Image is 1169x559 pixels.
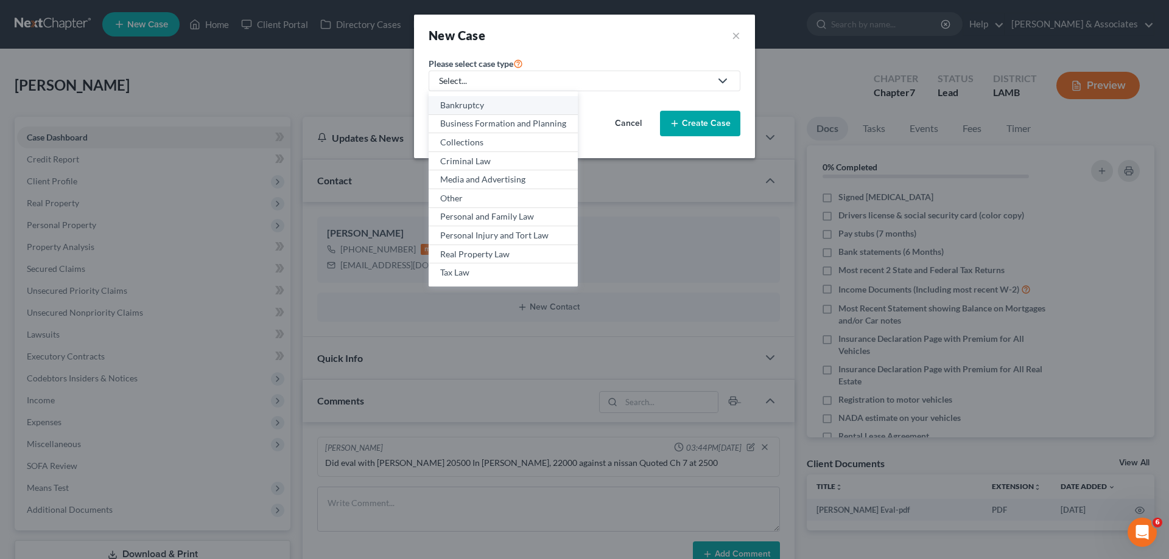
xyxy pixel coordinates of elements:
div: Tax Law [440,266,566,279]
a: Bankruptcy [429,96,578,115]
a: Personal and Family Law [429,208,578,227]
a: Tax Law [429,263,578,282]
div: Personal Injury and Tort Law [440,229,566,241]
div: Bankruptcy [440,99,566,111]
button: Create Case [660,111,740,136]
a: Criminal Law [429,152,578,171]
div: Criminal Law [440,155,566,167]
a: Other [429,189,578,208]
iframe: Intercom live chat [1128,518,1157,547]
div: Select... [439,75,711,87]
div: Business Formation and Planning [440,117,566,130]
button: Cancel [602,111,655,136]
a: Business Formation and Planning [429,115,578,134]
div: Personal and Family Law [440,210,566,223]
a: Personal Injury and Tort Law [429,226,578,245]
span: Please select case type [429,58,513,69]
div: Real Property Law [440,248,566,260]
span: 6 [1153,518,1162,527]
button: × [732,27,740,44]
div: Collections [440,136,566,148]
strong: New Case [429,28,485,43]
div: Media and Advertising [440,173,566,186]
a: Collections [429,133,578,152]
div: Other [440,192,566,204]
a: Media and Advertising [429,170,578,189]
a: Real Property Law [429,245,578,264]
